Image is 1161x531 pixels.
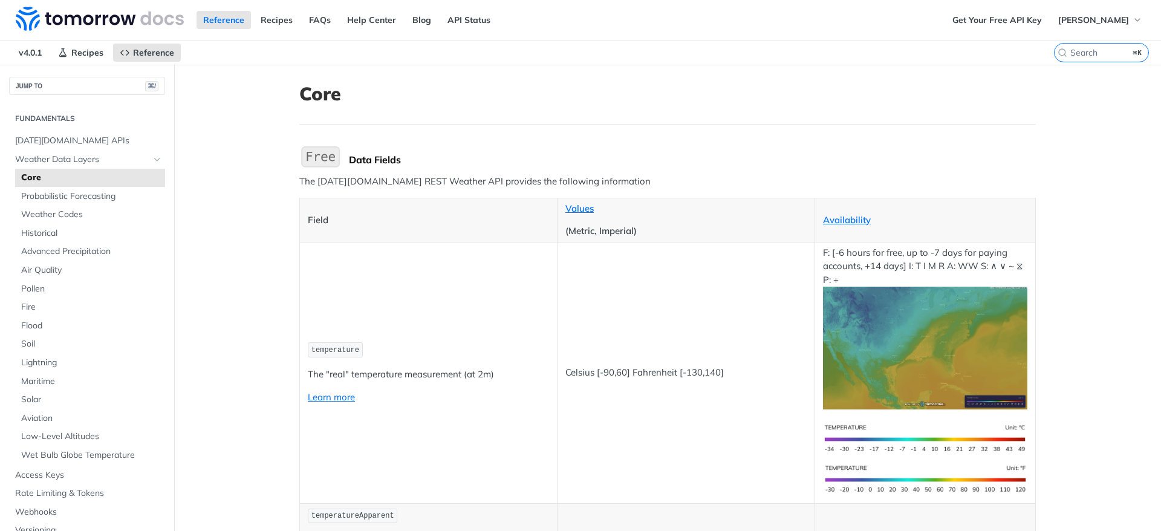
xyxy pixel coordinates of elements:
[15,428,165,446] a: Low-Level Altitudes
[15,354,165,372] a: Lightning
[1052,11,1149,29] button: [PERSON_NAME]
[1058,15,1129,25] span: [PERSON_NAME]
[15,446,165,464] a: Wet Bulb Globe Temperature
[21,394,162,406] span: Solar
[15,391,165,409] a: Solar
[21,412,162,425] span: Aviation
[12,44,48,62] span: v4.0.1
[15,206,165,224] a: Weather Codes
[308,368,549,382] p: The "real" temperature measurement (at 2m)
[21,357,162,369] span: Lightning
[1130,47,1145,59] kbd: ⌘K
[71,47,103,58] span: Recipes
[15,506,162,518] span: Webhooks
[21,449,162,461] span: Wet Bulb Globe Temperature
[349,154,1036,166] div: Data Fields
[21,209,162,221] span: Weather Codes
[16,7,184,31] img: Tomorrow.io Weather API Docs
[15,280,165,298] a: Pollen
[311,512,394,520] span: temperatureApparent
[946,11,1049,29] a: Get Your Free API Key
[15,169,165,187] a: Core
[15,135,162,147] span: [DATE][DOMAIN_NAME] APIs
[15,335,165,353] a: Soil
[9,77,165,95] button: JUMP TO⌘/
[340,11,403,29] a: Help Center
[15,409,165,428] a: Aviation
[9,151,165,169] a: Weather Data LayersHide subpages for Weather Data Layers
[299,175,1036,189] p: The [DATE][DOMAIN_NAME] REST Weather API provides the following information
[9,113,165,124] h2: Fundamentals
[823,342,1027,353] span: Expand image
[21,301,162,313] span: Fire
[15,317,165,335] a: Flood
[1058,48,1067,57] svg: Search
[152,155,162,165] button: Hide subpages for Weather Data Layers
[197,11,251,29] a: Reference
[15,243,165,261] a: Advanced Precipitation
[308,391,355,403] a: Learn more
[145,81,158,91] span: ⌘/
[9,466,165,484] a: Access Keys
[15,187,165,206] a: Probabilistic Forecasting
[823,214,871,226] a: Availability
[133,47,174,58] span: Reference
[21,246,162,258] span: Advanced Precipitation
[441,11,497,29] a: API Status
[21,431,162,443] span: Low-Level Altitudes
[823,432,1027,443] span: Expand image
[15,154,149,166] span: Weather Data Layers
[823,246,1027,409] p: F: [-6 hours for free, up to -7 days for paying accounts, +14 days] I: T I M R A: WW S: ∧ ∨ ~ ⧖ P: +
[21,283,162,295] span: Pollen
[15,298,165,316] a: Fire
[565,366,807,380] p: Celsius [-90,60] Fahrenheit [-130,140]
[21,338,162,350] span: Soil
[406,11,438,29] a: Blog
[21,191,162,203] span: Probabilistic Forecasting
[15,261,165,279] a: Air Quality
[21,172,162,184] span: Core
[299,83,1036,105] h1: Core
[21,264,162,276] span: Air Quality
[21,320,162,332] span: Flood
[308,213,549,227] p: Field
[565,203,594,214] a: Values
[254,11,299,29] a: Recipes
[113,44,181,62] a: Reference
[302,11,337,29] a: FAQs
[15,487,162,500] span: Rate Limiting & Tokens
[15,224,165,243] a: Historical
[51,44,110,62] a: Recipes
[21,376,162,388] span: Maritime
[21,227,162,239] span: Historical
[9,484,165,503] a: Rate Limiting & Tokens
[9,132,165,150] a: [DATE][DOMAIN_NAME] APIs
[823,472,1027,484] span: Expand image
[311,346,359,354] span: temperature
[565,224,807,238] p: (Metric, Imperial)
[9,503,165,521] a: Webhooks
[15,373,165,391] a: Maritime
[15,469,162,481] span: Access Keys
